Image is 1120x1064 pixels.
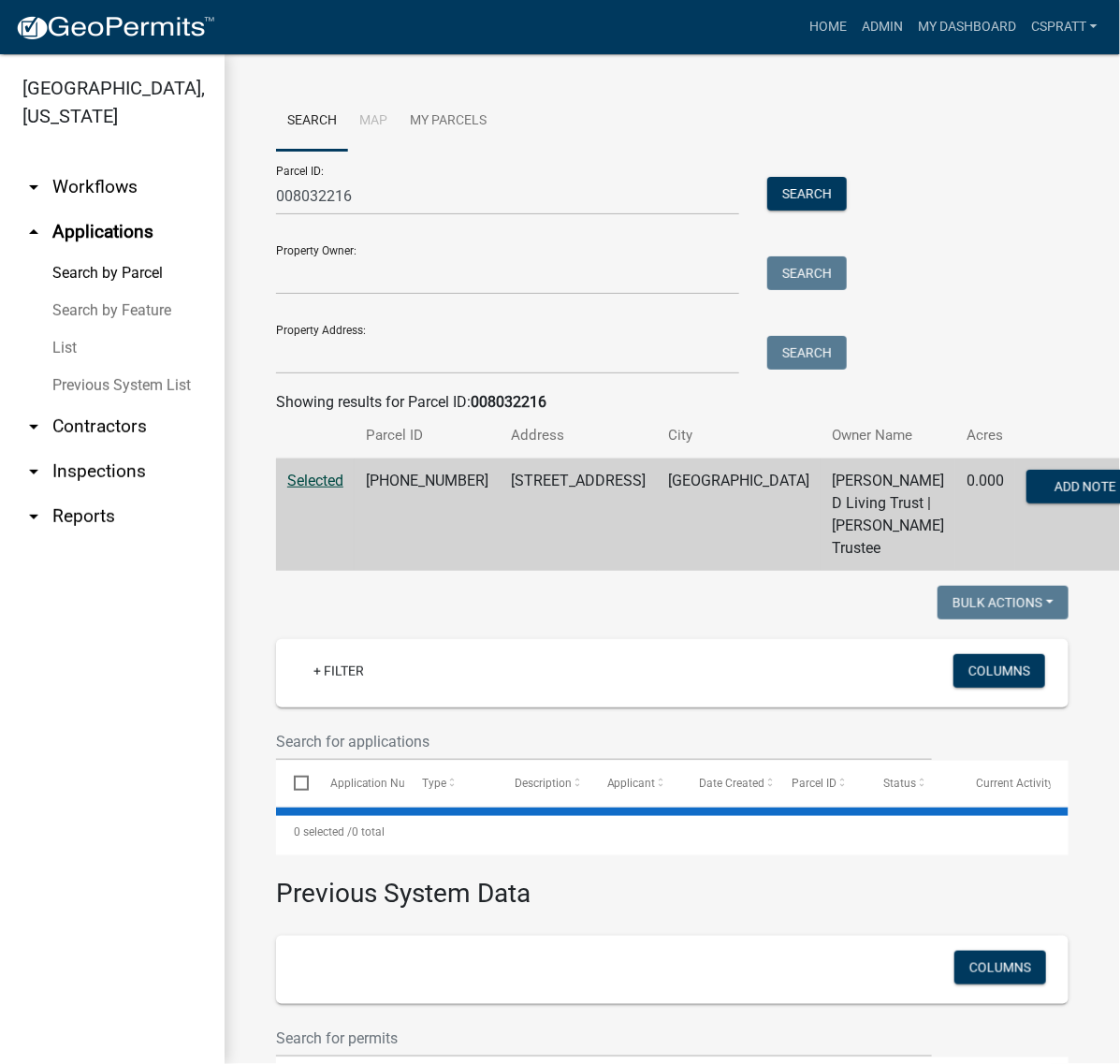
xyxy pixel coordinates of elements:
[276,1019,932,1057] input: Search for permits
[312,761,404,806] datatable-header-cell: Application Number
[884,777,917,790] span: Status
[802,9,854,45] a: Home
[657,414,821,458] th: City
[404,761,497,806] datatable-header-cell: Type
[22,460,45,483] i: arrow_drop_down
[854,9,910,45] a: Admin
[22,415,45,438] i: arrow_drop_down
[294,825,352,838] span: 0 selected /
[792,777,836,790] span: Parcel ID
[821,414,955,458] th: Owner Name
[355,459,500,572] td: [PHONE_NUMBER]
[955,414,1015,458] th: Acres
[330,777,432,790] span: Application Number
[774,761,866,806] datatable-header-cell: Parcel ID
[976,777,1054,790] span: Current Activity
[276,761,312,806] datatable-header-cell: Select
[958,761,1051,806] datatable-header-cell: Current Activity
[938,586,1069,619] button: Bulk Actions
[767,177,847,211] button: Search
[500,414,657,458] th: Address
[955,459,1015,572] td: 0.000
[500,459,657,572] td: [STREET_ADDRESS]
[276,722,932,761] input: Search for applications
[954,951,1046,984] button: Columns
[276,855,1069,913] h3: Previous System Data
[953,654,1045,688] button: Columns
[22,505,45,528] i: arrow_drop_down
[681,761,774,806] datatable-header-cell: Date Created
[515,777,572,790] span: Description
[399,92,498,152] a: My Parcels
[287,472,343,489] a: Selected
[276,809,1069,855] div: 0 total
[821,459,955,572] td: [PERSON_NAME] D Living Trust | [PERSON_NAME] Trustee
[607,777,656,790] span: Applicant
[497,761,589,806] datatable-header-cell: Description
[276,391,1069,414] div: Showing results for Parcel ID:
[699,777,764,790] span: Date Created
[866,761,959,806] datatable-header-cell: Status
[22,221,45,243] i: arrow_drop_up
[276,92,348,152] a: Search
[657,459,821,572] td: [GEOGRAPHIC_DATA]
[355,414,500,458] th: Parcel ID
[767,336,847,370] button: Search
[767,256,847,290] button: Search
[589,761,681,806] datatable-header-cell: Applicant
[22,176,45,198] i: arrow_drop_down
[910,9,1024,45] a: My Dashboard
[298,654,379,688] a: + Filter
[422,777,446,790] span: Type
[1055,479,1116,494] span: Add Note
[1024,9,1105,45] a: cspratt
[471,393,546,411] strong: 008032216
